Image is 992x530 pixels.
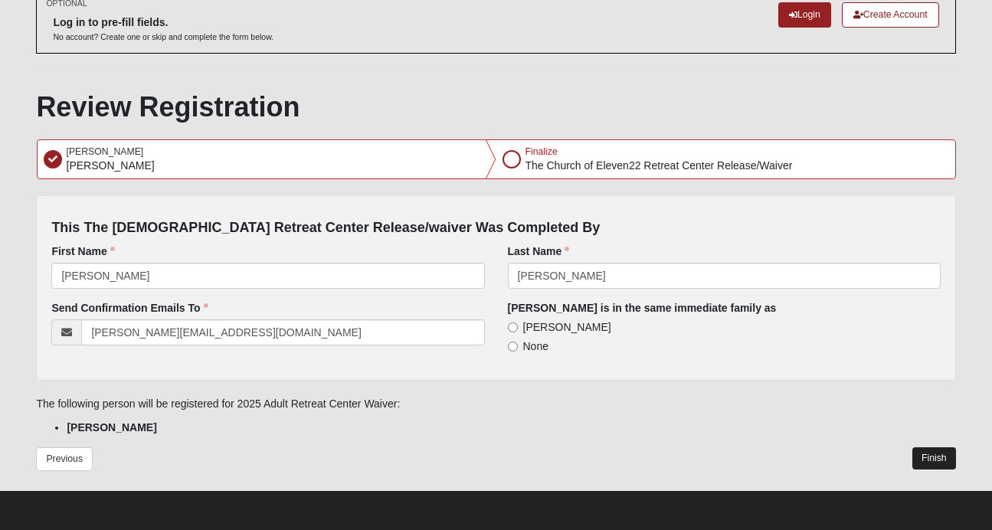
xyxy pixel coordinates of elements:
[778,2,831,28] a: Login
[51,244,114,259] label: First Name
[51,220,940,237] h4: This The [DEMOGRAPHIC_DATA] Retreat Center Release/waiver Was Completed By
[508,300,777,316] label: [PERSON_NAME] is in the same immediate family as
[508,342,518,352] input: None
[523,321,611,333] span: [PERSON_NAME]
[67,158,155,174] p: [PERSON_NAME]
[523,340,548,352] span: None
[912,447,956,469] button: Finish
[53,31,273,43] p: No account? Create one or skip and complete the form below.
[508,244,570,259] label: Last Name
[525,146,558,157] span: Finalize
[67,146,144,157] span: [PERSON_NAME]
[67,421,156,433] strong: [PERSON_NAME]
[36,447,93,471] button: Previous
[36,396,955,412] p: The following person will be registered for 2025 Adult Retreat Center Waiver:
[508,322,518,332] input: [PERSON_NAME]
[53,16,273,29] h6: Log in to pre-fill fields.
[36,90,955,123] h1: Review Registration
[51,300,208,316] label: Send Confirmation Emails To
[525,158,793,174] p: The Church of Eleven22 Retreat Center Release/Waiver
[842,2,939,28] a: Create Account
